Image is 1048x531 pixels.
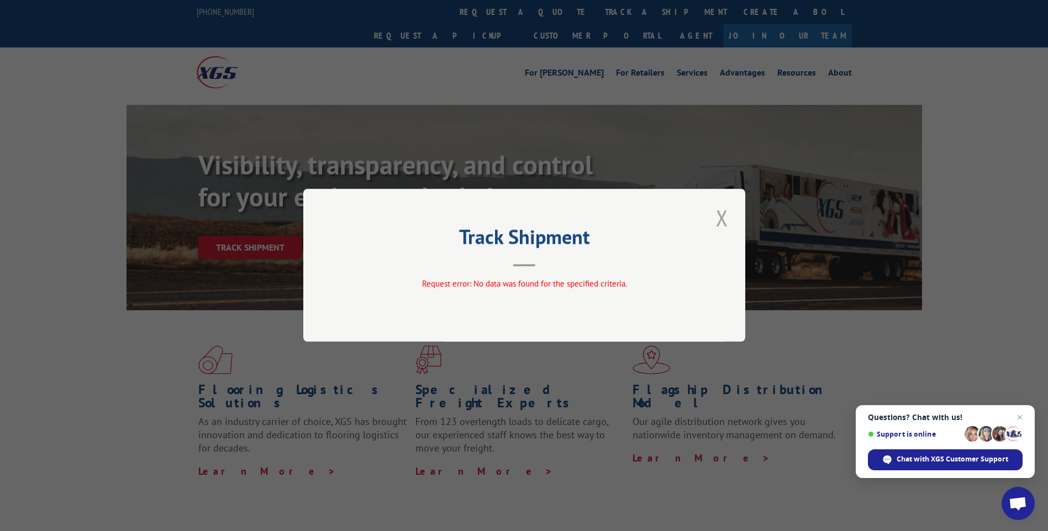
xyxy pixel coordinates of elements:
[868,413,1023,422] span: Questions? Chat with us!
[1002,487,1035,520] a: Open chat
[897,454,1008,464] span: Chat with XGS Customer Support
[868,430,961,438] span: Support is online
[359,229,690,250] h2: Track Shipment
[422,279,626,289] span: Request error: No data was found for the specified criteria.
[868,449,1023,470] span: Chat with XGS Customer Support
[713,203,731,233] button: Close modal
